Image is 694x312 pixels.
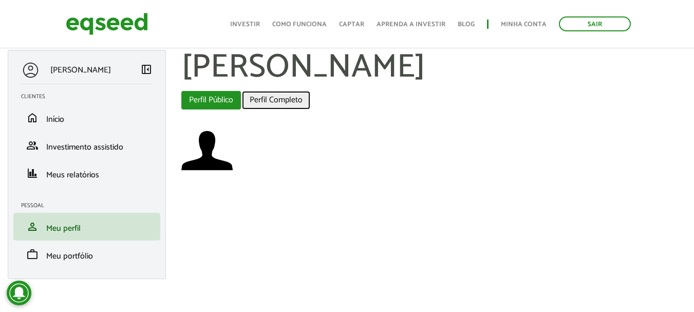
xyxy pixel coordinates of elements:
a: financeMeus relatórios [21,167,153,179]
span: group [26,139,39,152]
a: Perfil Completo [242,91,310,109]
h1: [PERSON_NAME] [181,50,686,86]
a: Investir [230,21,260,28]
h2: Pessoal [21,203,160,209]
a: Aprenda a investir [377,21,445,28]
span: finance [26,167,39,179]
span: Investimento assistido [46,140,123,154]
img: Foto de Lucas Boacnin Beato [181,125,233,176]
a: Minha conta [501,21,547,28]
a: groupInvestimento assistido [21,139,153,152]
a: Blog [458,21,475,28]
h2: Clientes [21,94,160,100]
a: Captar [339,21,364,28]
a: workMeu portfólio [21,248,153,261]
img: EqSeed [66,10,148,38]
li: Meu portfólio [13,241,160,268]
span: work [26,248,39,261]
a: Colapsar menu [140,63,153,78]
span: Meu portfólio [46,249,93,263]
span: left_panel_close [140,63,153,76]
li: Meu perfil [13,213,160,241]
p: [PERSON_NAME] [50,65,111,75]
li: Meus relatórios [13,159,160,187]
span: Início [46,113,64,126]
li: Investimento assistido [13,132,160,159]
span: home [26,112,39,124]
a: personMeu perfil [21,221,153,233]
a: Perfil Público [181,91,241,109]
a: Como funciona [272,21,327,28]
a: Ver perfil do usuário. [181,125,233,176]
li: Início [13,104,160,132]
span: Meus relatórios [46,168,99,182]
span: person [26,221,39,233]
a: Sair [559,16,631,31]
a: homeInício [21,112,153,124]
span: Meu perfil [46,222,81,235]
